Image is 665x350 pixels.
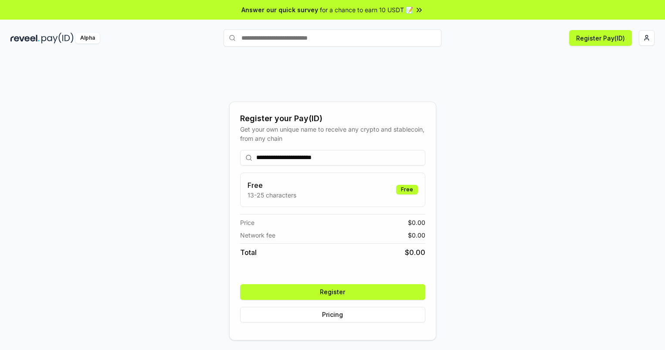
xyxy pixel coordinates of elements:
[240,231,275,240] span: Network fee
[240,125,425,143] div: Get your own unique name to receive any crypto and stablecoin, from any chain
[408,231,425,240] span: $ 0.00
[241,5,318,14] span: Answer our quick survey
[240,284,425,300] button: Register
[240,247,257,258] span: Total
[248,190,296,200] p: 13-25 characters
[75,33,100,44] div: Alpha
[248,180,296,190] h3: Free
[240,307,425,323] button: Pricing
[10,33,40,44] img: reveel_dark
[240,218,254,227] span: Price
[240,112,425,125] div: Register your Pay(ID)
[408,218,425,227] span: $ 0.00
[405,247,425,258] span: $ 0.00
[569,30,632,46] button: Register Pay(ID)
[320,5,413,14] span: for a chance to earn 10 USDT 📝
[396,185,418,194] div: Free
[41,33,74,44] img: pay_id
